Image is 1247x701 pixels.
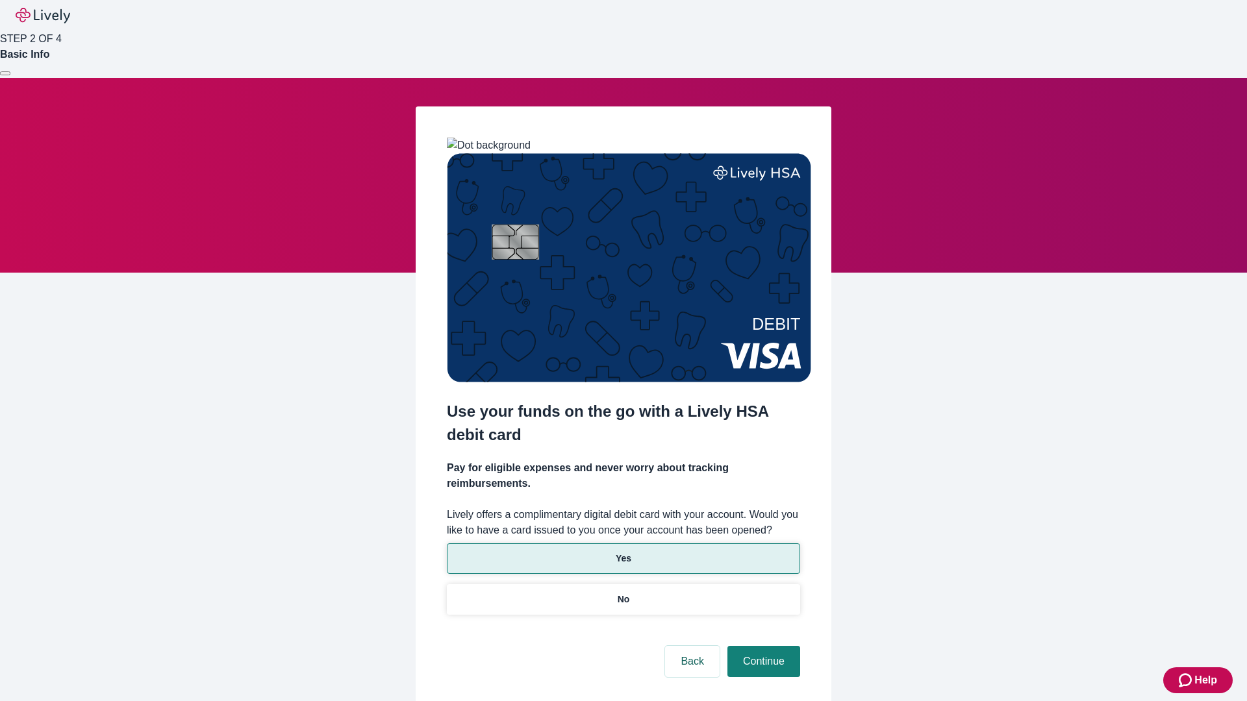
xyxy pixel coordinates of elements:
[1194,672,1217,688] span: Help
[447,460,800,491] h4: Pay for eligible expenses and never worry about tracking reimbursements.
[727,646,800,677] button: Continue
[1179,672,1194,688] svg: Zendesk support icon
[665,646,720,677] button: Back
[16,8,70,23] img: Lively
[447,507,800,538] label: Lively offers a complimentary digital debit card with your account. Would you like to have a card...
[447,138,531,153] img: Dot background
[447,543,800,574] button: Yes
[1163,667,1233,693] button: Zendesk support iconHelp
[447,153,811,382] img: Debit card
[447,400,800,447] h2: Use your funds on the go with a Lively HSA debit card
[447,584,800,615] button: No
[618,593,630,606] p: No
[616,552,631,565] p: Yes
